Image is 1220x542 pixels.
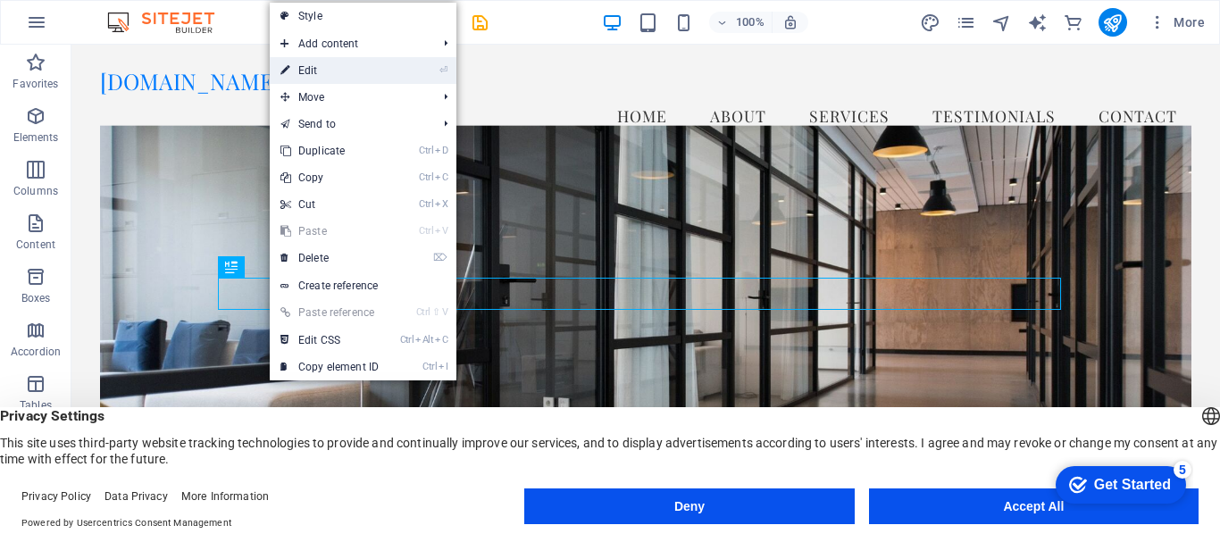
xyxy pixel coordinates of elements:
i: Design (Ctrl+Alt+Y) [920,13,940,33]
i: ⌦ [433,252,447,263]
span: Add content [270,30,430,57]
span: More [1149,13,1205,31]
button: publish [1099,8,1127,37]
button: 1 [41,423,63,428]
i: Alt [415,334,433,346]
i: I [439,361,447,372]
i: Navigator [991,13,1012,33]
button: 100% [709,12,773,33]
i: AI Writer [1027,13,1048,33]
a: CtrlVPaste [270,218,389,245]
i: Ctrl [400,334,414,346]
i: Commerce [1063,13,1083,33]
a: CtrlXCut [270,191,389,218]
p: Elements [13,130,59,145]
h6: 100% [736,12,765,33]
button: commerce [1063,12,1084,33]
i: Save (Ctrl+S) [470,13,490,33]
button: design [920,12,941,33]
button: text_generator [1027,12,1049,33]
i: Ctrl [422,361,437,372]
i: Ctrl [419,145,433,156]
p: Tables [20,398,52,413]
button: 3 [41,466,63,471]
p: Favorites [13,77,58,91]
a: CtrlICopy element ID [270,354,389,380]
i: V [435,225,447,237]
i: ⏎ [439,64,447,76]
a: ⏎Edit [270,57,389,84]
div: 5 [132,4,150,21]
i: Ctrl [419,171,433,183]
div: Get Started 5 items remaining, 0% complete [14,9,145,46]
button: pages [956,12,977,33]
a: Style [270,3,456,29]
p: Columns [13,184,58,198]
a: CtrlCCopy [270,164,389,191]
p: Boxes [21,291,51,305]
span: Move [270,84,430,111]
i: Ctrl [419,198,433,210]
p: Content [16,238,55,252]
i: Publish [1102,13,1123,33]
button: 2 [41,445,63,449]
a: Ctrl⇧VPaste reference [270,299,389,326]
button: More [1141,8,1212,37]
i: Pages (Ctrl+Alt+S) [956,13,976,33]
button: save [469,12,490,33]
i: C [435,334,447,346]
i: Ctrl [419,225,433,237]
a: CtrlAltCEdit CSS [270,327,389,354]
i: Ctrl [416,306,430,318]
i: On resize automatically adjust zoom level to fit chosen device. [782,14,798,30]
i: C [435,171,447,183]
div: Get Started [53,20,130,36]
i: V [442,306,447,318]
button: navigator [991,12,1013,33]
p: Accordion [11,345,61,359]
a: Send to [270,111,430,138]
a: CtrlDDuplicate [270,138,389,164]
i: X [435,198,447,210]
i: D [435,145,447,156]
i: ⇧ [432,306,440,318]
a: ⌦Delete [270,245,389,271]
a: Create reference [270,272,456,299]
img: Editor Logo [103,12,237,33]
